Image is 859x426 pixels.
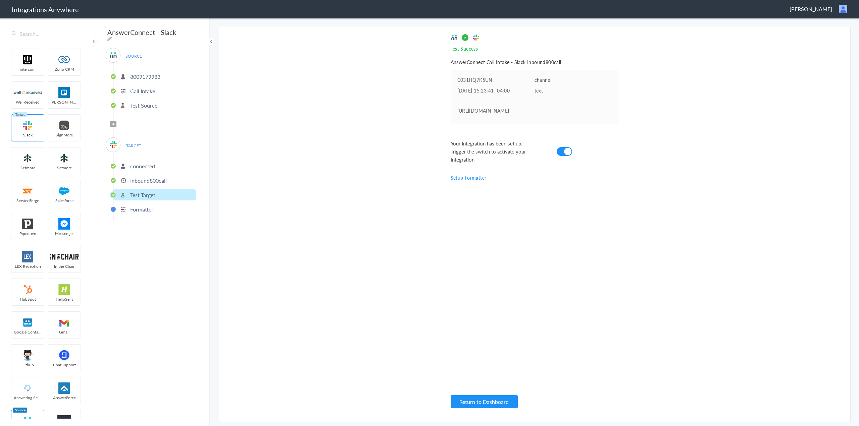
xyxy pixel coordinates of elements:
[48,362,81,368] span: ChatSupport
[13,54,42,65] img: intercom-logo.svg
[109,51,117,59] img: answerconnect-logo.svg
[48,132,81,138] span: SignMore
[121,52,146,61] span: SOURCE
[535,76,612,83] p: channel
[457,87,535,114] pre: [DATE] 15:23:41 -04:00 [URL][DOMAIN_NAME]
[48,395,81,401] span: AnswerForce
[7,27,86,40] input: Search...
[451,139,538,164] span: Your Integration has been set up. Trigger the switch to activate your Integration
[50,251,79,262] img: inch-logo.svg
[50,382,79,394] img: af-app-logo.svg
[130,205,153,213] p: Formatter
[50,153,79,164] img: setmoreNew.jpg
[11,165,44,171] span: Setmore
[13,382,42,394] img: Answering_service.png
[535,87,612,94] p: text
[451,174,487,181] a: Setup Formatter
[48,198,81,203] span: Salesforce
[50,120,79,131] img: signmore-logo.png
[11,66,44,72] span: intercom
[11,362,44,368] span: Github
[11,99,44,105] span: WellReceived
[130,177,167,184] p: Inbound800call
[13,251,42,262] img: lex-app-logo.svg
[50,54,79,65] img: zoho-logo.svg
[13,185,42,197] img: serviceforge-icon.png
[50,87,79,98] img: trello.png
[13,350,42,361] img: github.png
[13,284,42,295] img: hubspot-logo.svg
[50,218,79,230] img: FBM.png
[457,76,535,83] pre: C031HQ7K5UN
[48,66,81,72] span: Zoho CRM
[11,395,44,401] span: Answering Service
[12,5,79,14] h1: Integrations Anywhere
[451,59,618,65] h5: AnswerConnect Call Intake - Slack Inbound800call
[48,296,81,302] span: HelloSells
[48,231,81,236] span: Messenger
[790,5,832,13] span: [PERSON_NAME]
[839,5,847,13] img: user.png
[13,153,42,164] img: setmoreNew.jpg
[11,296,44,302] span: HubSpot
[130,162,155,170] p: connected
[13,87,42,98] img: wr-logo.svg
[11,198,44,203] span: ServiceForge
[130,87,155,95] p: Call Intake
[11,329,44,335] span: Google Contacts
[451,395,518,408] button: Return to Dashboard
[451,45,618,52] p: Test Success
[13,120,42,131] img: slack-logo.svg
[48,165,81,171] span: Setmore
[13,218,42,230] img: pipedrive.png
[50,317,79,328] img: gmail-logo.svg
[50,284,79,295] img: hs-app-logo.svg
[11,132,44,138] span: Slack
[130,191,155,199] p: Test Target
[451,34,458,41] img: source
[13,317,42,328] img: googleContact_logo.png
[48,99,81,105] span: [PERSON_NAME]
[11,231,44,236] span: Pipedrive
[48,263,81,269] span: In the Chair
[50,350,79,361] img: chatsupport-icon.svg
[50,185,79,197] img: salesforce-logo.svg
[121,141,146,150] span: TARGET
[109,140,117,149] img: slack-logo.svg
[472,34,479,41] img: target
[48,329,81,335] span: Gmail
[11,263,44,269] span: LEX Reception
[130,73,160,80] p: 8009179983
[130,102,157,109] p: Test Source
